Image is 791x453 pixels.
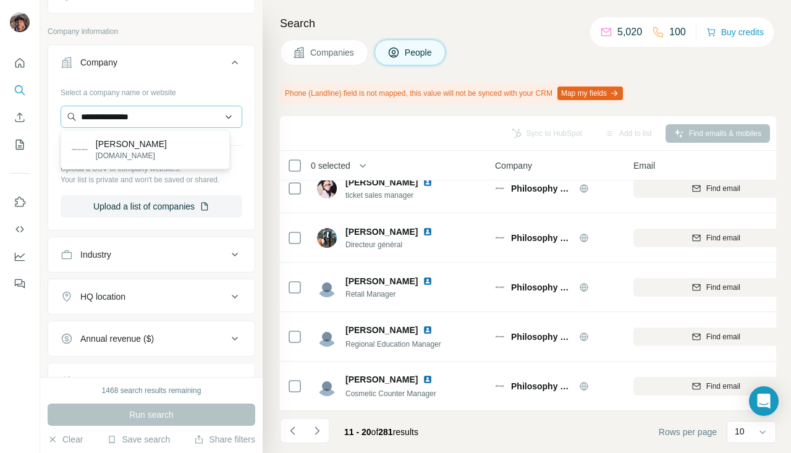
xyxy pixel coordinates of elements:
[706,183,740,194] span: Find email
[495,233,505,243] img: Logo of Philosophy Beauty
[10,106,30,129] button: Enrich CSV
[48,240,255,269] button: Industry
[633,159,655,172] span: Email
[71,141,88,158] img: Dries van Noten
[96,150,167,161] p: [DOMAIN_NAME]
[10,52,30,74] button: Quick start
[423,177,433,187] img: LinkedIn logo
[423,227,433,237] img: LinkedIn logo
[311,159,350,172] span: 0 selected
[194,433,255,446] button: Share filters
[317,179,337,198] img: Avatar
[345,373,418,386] span: [PERSON_NAME]
[749,386,779,416] div: Open Intercom Messenger
[48,324,255,354] button: Annual revenue ($)
[511,232,573,244] span: Philosophy Beauty
[345,239,447,250] span: Directeur général
[10,133,30,156] button: My lists
[344,427,418,437] span: results
[317,277,337,297] img: Avatar
[557,87,623,100] button: Map my fields
[345,389,436,398] span: Cosmetic Counter Manager
[80,56,117,69] div: Company
[345,324,418,336] span: [PERSON_NAME]
[706,381,740,392] span: Find email
[317,327,337,347] img: Avatar
[280,15,776,32] h4: Search
[48,26,255,37] p: Company information
[345,176,418,188] span: [PERSON_NAME]
[495,184,505,193] img: Logo of Philosophy Beauty
[511,380,573,392] span: Philosophy Beauty
[48,366,255,396] button: Employees (size)
[48,282,255,311] button: HQ location
[423,325,433,335] img: LinkedIn logo
[511,281,573,294] span: Philosophy Beauty
[371,427,379,437] span: of
[511,331,573,343] span: Philosophy Beauty
[495,381,505,391] img: Logo of Philosophy Beauty
[96,138,167,150] p: [PERSON_NAME]
[280,83,625,104] div: Phone (Landline) field is not mapped, this value will not be synced with your CRM
[706,23,764,41] button: Buy credits
[280,418,305,443] button: Navigate to previous page
[345,275,418,287] span: [PERSON_NAME]
[61,195,242,218] button: Upload a list of companies
[345,289,447,300] span: Retail Manager
[317,376,337,396] img: Avatar
[10,218,30,240] button: Use Surfe API
[423,375,433,384] img: LinkedIn logo
[48,48,255,82] button: Company
[423,276,433,286] img: LinkedIn logo
[317,228,337,248] img: Avatar
[102,385,201,396] div: 1468 search results remaining
[511,182,573,195] span: Philosophy Beauty
[495,332,505,342] img: Logo of Philosophy Beauty
[345,226,418,238] span: [PERSON_NAME]
[10,12,30,32] img: Avatar
[80,332,154,345] div: Annual revenue ($)
[48,433,83,446] button: Clear
[706,282,740,293] span: Find email
[495,282,505,292] img: Logo of Philosophy Beauty
[659,426,717,438] span: Rows per page
[345,190,447,201] span: ticket sales manager
[80,248,111,261] div: Industry
[61,174,242,185] p: Your list is private and won't be saved or shared.
[80,375,146,387] div: Employees (size)
[617,25,642,40] p: 5,020
[10,191,30,213] button: Use Surfe on LinkedIn
[405,46,433,59] span: People
[310,46,355,59] span: Companies
[80,290,125,303] div: HQ location
[706,232,740,243] span: Find email
[735,425,745,438] p: 10
[10,79,30,101] button: Search
[345,340,441,349] span: Regional Education Manager
[107,433,170,446] button: Save search
[669,25,686,40] p: 100
[10,273,30,295] button: Feedback
[495,159,532,172] span: Company
[305,418,329,443] button: Navigate to next page
[706,331,740,342] span: Find email
[10,245,30,268] button: Dashboard
[344,427,371,437] span: 11 - 20
[61,82,242,98] div: Select a company name or website
[378,427,392,437] span: 281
